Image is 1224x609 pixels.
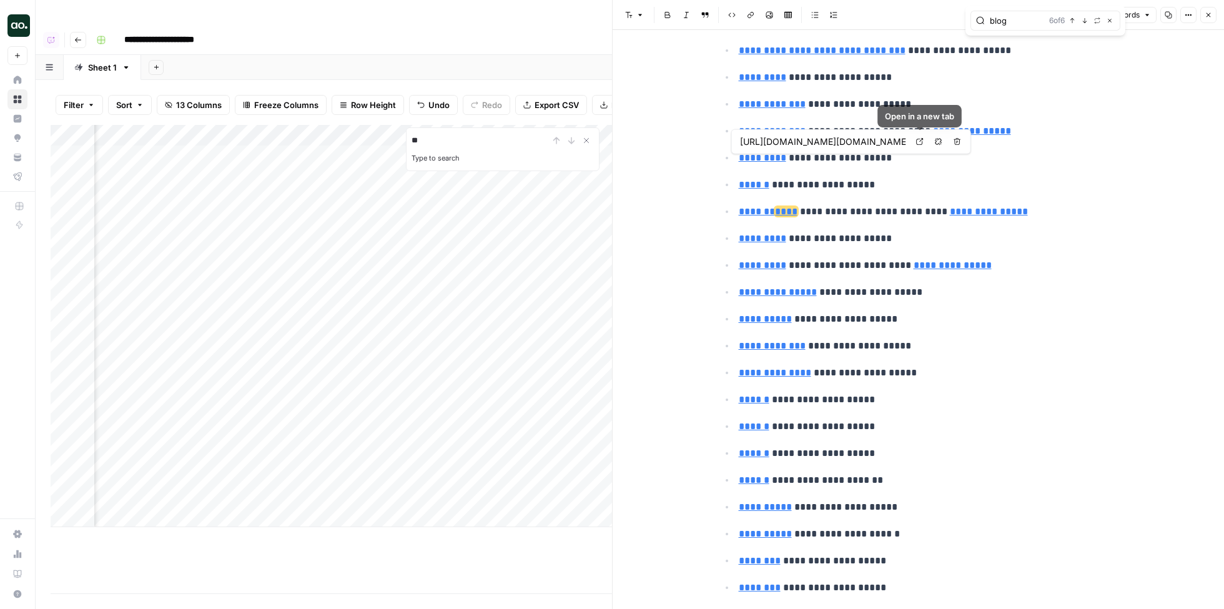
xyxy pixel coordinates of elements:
[7,584,27,604] button: Help + Support
[7,89,27,109] a: Browse
[7,10,27,41] button: Workspace: Nick's Workspace
[7,109,27,129] a: Insights
[116,99,132,111] span: Sort
[515,95,587,115] button: Export CSV
[235,95,327,115] button: Freeze Columns
[482,99,502,111] span: Redo
[535,99,579,111] span: Export CSV
[1049,15,1065,26] span: 6 of 6
[351,99,396,111] span: Row Height
[7,524,27,544] a: Settings
[7,70,27,90] a: Home
[108,95,152,115] button: Sort
[592,95,664,115] button: Import CSV
[7,147,27,167] a: Your Data
[409,95,458,115] button: Undo
[64,99,84,111] span: Filter
[463,95,510,115] button: Redo
[412,154,460,162] label: Type to search
[157,95,230,115] button: 13 Columns
[7,167,27,187] a: Flightpath
[579,133,594,148] button: Close Search
[7,128,27,148] a: Opportunities
[88,61,117,74] div: Sheet 1
[7,544,27,564] a: Usage
[56,95,103,115] button: Filter
[332,95,404,115] button: Row Height
[254,99,318,111] span: Freeze Columns
[7,14,30,37] img: Nick's Workspace Logo
[7,564,27,584] a: Learning Hub
[176,99,222,111] span: 13 Columns
[990,14,1044,27] input: Search
[428,99,450,111] span: Undo
[64,55,141,80] a: Sheet 1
